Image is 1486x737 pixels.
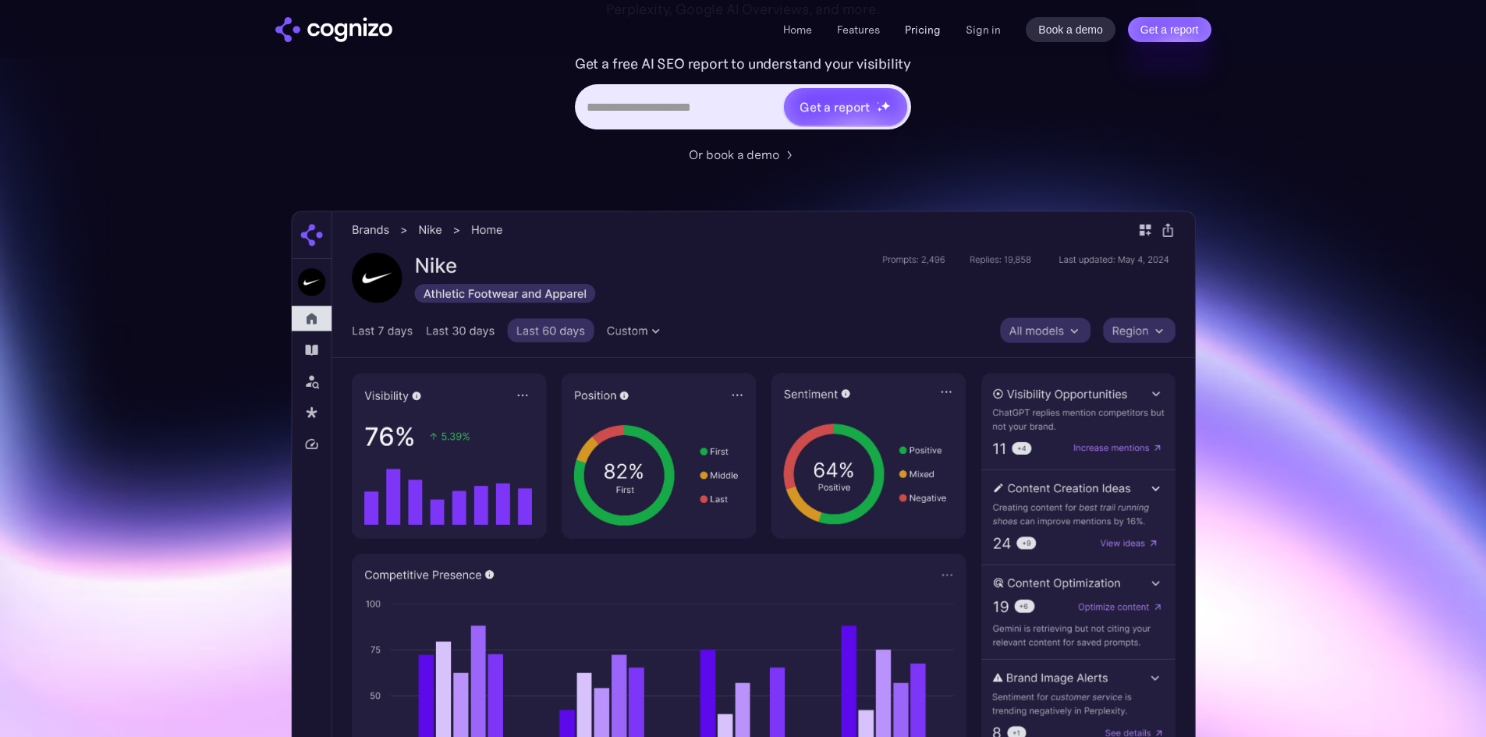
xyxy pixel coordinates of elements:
a: Or book a demo [689,145,798,164]
form: Hero URL Input Form [575,51,911,137]
div: Get a report [800,97,870,116]
img: star [881,101,891,111]
img: star [877,107,882,112]
a: Home [783,23,812,37]
a: Book a demo [1026,17,1115,42]
img: cognizo logo [275,17,392,42]
a: Sign in [966,20,1001,39]
a: Features [837,23,880,37]
a: Get a reportstarstarstar [782,87,909,127]
a: Get a report [1128,17,1211,42]
div: Or book a demo [689,145,779,164]
label: Get a free AI SEO report to understand your visibility [575,51,911,76]
img: star [877,101,879,104]
a: Pricing [905,23,941,37]
a: home [275,17,392,42]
